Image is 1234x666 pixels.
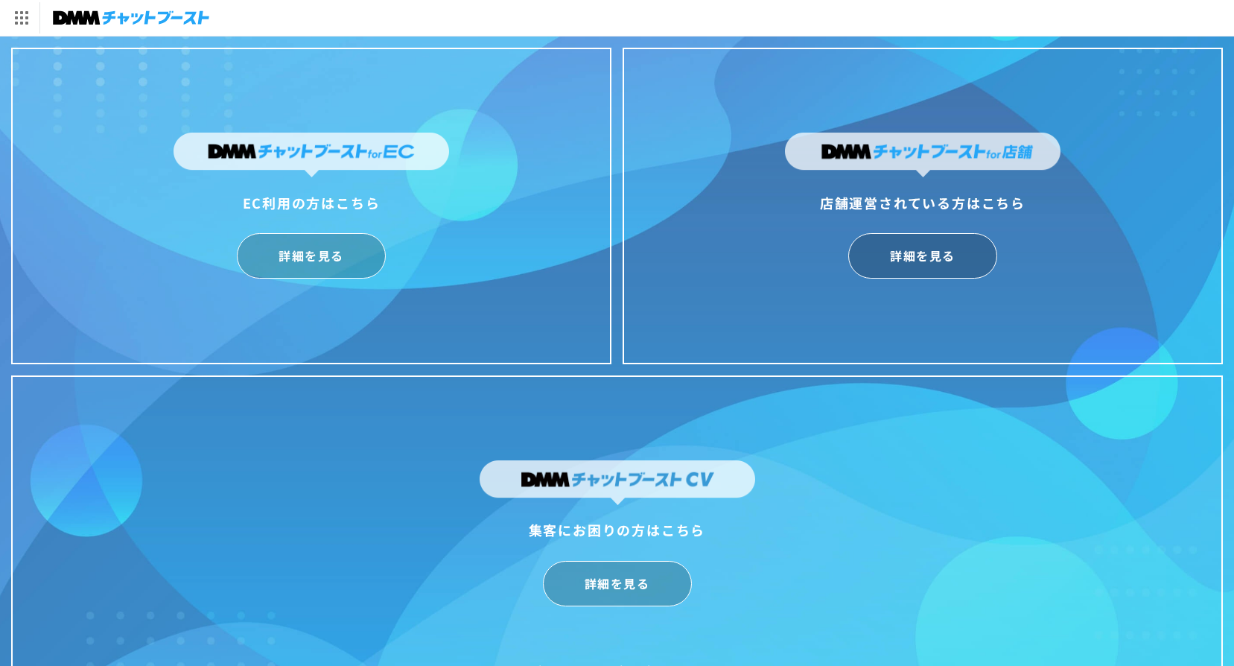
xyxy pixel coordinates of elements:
div: EC利用の方はこちら [174,191,449,215]
a: 詳細を見る [543,561,692,606]
img: DMMチャットブーストfor店舗 [785,133,1060,177]
img: チャットブースト [53,7,209,28]
div: 集客にお困りの方はこちら [480,518,755,542]
img: DMMチャットブーストCV [480,460,755,505]
img: DMMチャットブーストforEC [174,133,449,177]
img: サービス [2,2,39,34]
div: 店舗運営されている方はこちら [785,191,1060,215]
a: 詳細を見る [237,233,386,279]
a: 詳細を見る [848,233,997,279]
